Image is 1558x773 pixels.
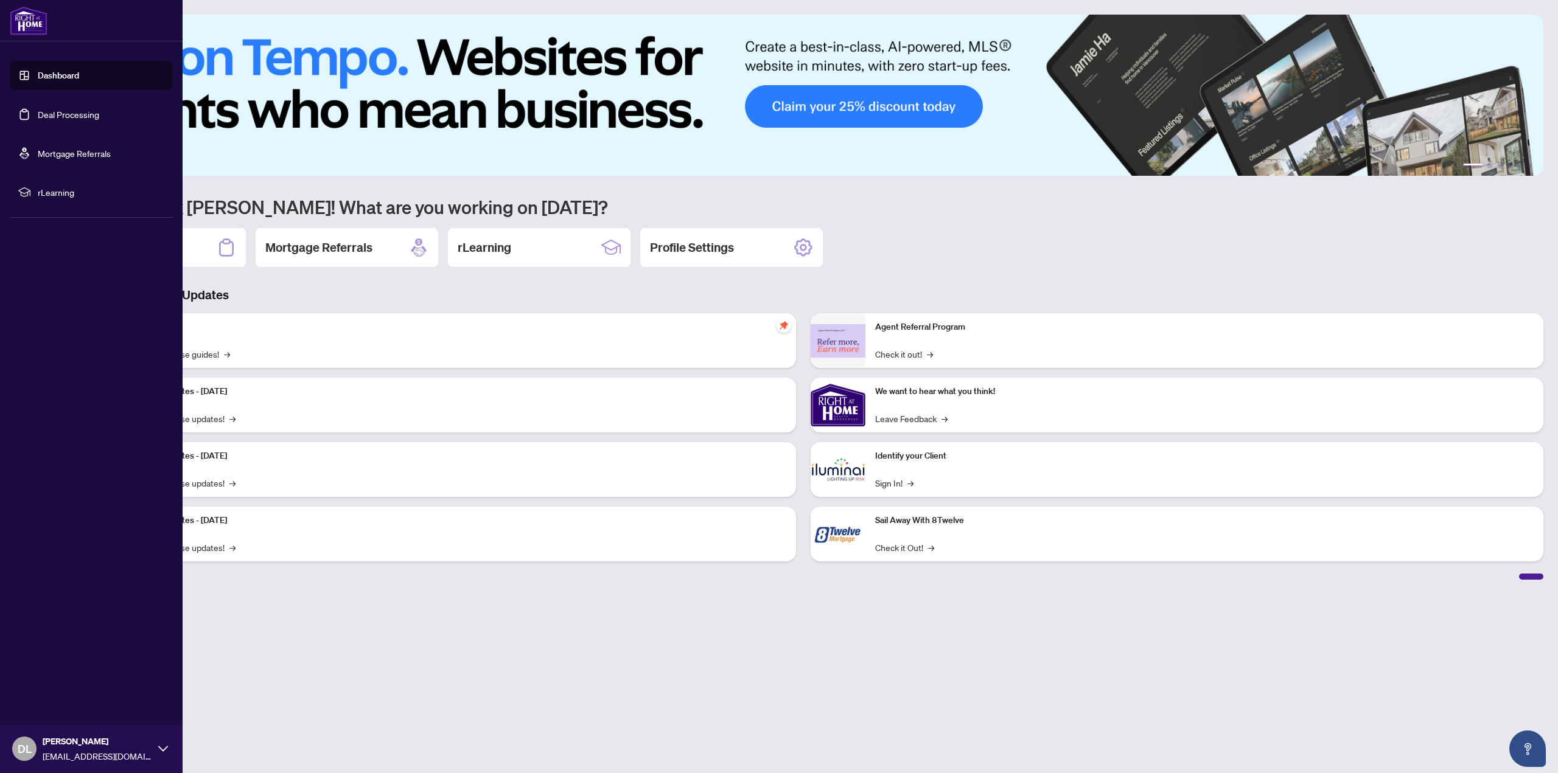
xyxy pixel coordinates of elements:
span: [PERSON_NAME] [43,735,152,748]
h2: rLearning [458,239,511,256]
h3: Brokerage & Industry Updates [63,286,1543,303]
p: Agent Referral Program [875,321,1534,334]
span: rLearning [38,185,164,199]
span: → [928,541,934,554]
span: → [907,476,913,490]
img: Slide 0 [63,15,1543,176]
button: 4 [1507,164,1512,168]
a: Check it out!→ [875,347,933,361]
button: 5 [1517,164,1521,168]
span: pushpin [777,318,791,333]
span: [EMAIL_ADDRESS][DOMAIN_NAME] [43,749,152,763]
p: Sail Away With 8Twelve [875,514,1534,527]
p: We want to hear what you think! [875,385,1534,398]
button: 2 [1487,164,1492,168]
button: 3 [1497,164,1502,168]
button: 1 [1463,164,1483,168]
h1: Welcome back [PERSON_NAME]! What are you working on [DATE]? [63,195,1543,218]
p: Platform Updates - [DATE] [128,385,786,398]
a: Deal Processing [38,109,99,120]
img: Sail Away With 8Twelve [811,507,865,561]
span: → [229,541,236,554]
img: We want to hear what you think! [811,378,865,432]
span: DL [18,740,32,757]
span: → [229,476,236,490]
h2: Mortgage Referrals [265,239,372,256]
span: → [224,347,230,361]
span: → [229,412,236,425]
span: → [941,412,948,425]
a: Leave Feedback→ [875,412,948,425]
p: Platform Updates - [DATE] [128,514,786,527]
a: Check it Out!→ [875,541,934,554]
img: Identify your Client [811,442,865,497]
a: Dashboard [38,70,79,81]
img: logo [10,6,47,35]
h2: Profile Settings [650,239,734,256]
button: 6 [1526,164,1531,168]
a: Mortgage Referrals [38,148,111,159]
span: → [927,347,933,361]
button: Open asap [1509,730,1546,767]
p: Identify your Client [875,449,1534,463]
img: Agent Referral Program [811,324,865,358]
p: Platform Updates - [DATE] [128,449,786,463]
p: Self-Help [128,321,786,334]
a: Sign In!→ [875,476,913,490]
